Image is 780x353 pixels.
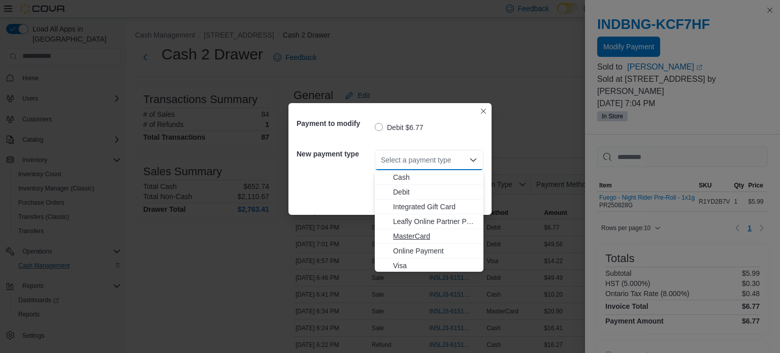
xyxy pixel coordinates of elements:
[393,202,477,212] span: Integrated Gift Card
[393,172,477,182] span: Cash
[393,231,477,241] span: MasterCard
[393,187,477,197] span: Debit
[375,244,483,259] button: Online Payment
[393,261,477,271] span: Visa
[375,185,483,200] button: Debit
[469,156,477,164] button: Close list of options
[375,214,483,229] button: Leafly Online Partner Payment
[477,105,490,117] button: Closes this modal window
[375,229,483,244] button: MasterCard
[381,154,382,166] input: Accessible screen reader label
[393,216,477,227] span: Leafly Online Partner Payment
[375,200,483,214] button: Integrated Gift Card
[375,170,483,185] button: Cash
[297,144,373,164] h5: New payment type
[393,246,477,256] span: Online Payment
[297,113,373,134] h5: Payment to modify
[375,170,483,273] div: Choose from the following options
[375,121,424,134] label: Debit $6.77
[375,259,483,273] button: Visa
